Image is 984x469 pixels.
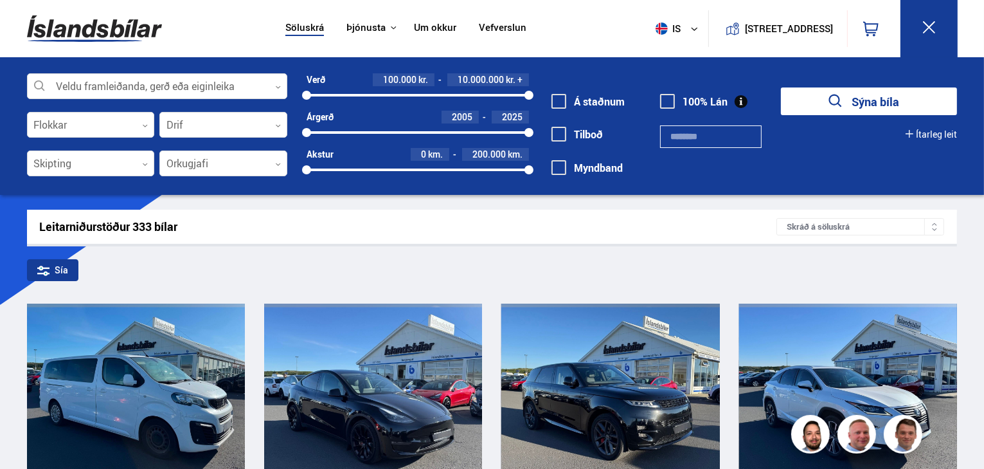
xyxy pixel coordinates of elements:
[458,73,504,86] span: 10.000.000
[886,417,924,455] img: FbJEzSuNWCJXmdc-.webp
[10,5,49,44] button: Opna LiveChat spjallviðmót
[383,73,416,86] span: 100.000
[793,417,832,455] img: nhp88E3Fdnt1Opn2.png
[414,22,456,35] a: Um okkur
[346,22,386,34] button: Þjónusta
[285,22,324,35] a: Söluskrá
[750,23,828,34] button: [STREET_ADDRESS]
[452,111,472,123] span: 2005
[307,112,334,122] div: Árgerð
[781,87,957,115] button: Sýna bíla
[656,23,668,35] img: svg+xml;base64,PHN2ZyB4bWxucz0iaHR0cDovL3d3dy53My5vcmcvMjAwMC9zdmciIHdpZHRoPSI1MTIiIGhlaWdodD0iNT...
[418,75,428,85] span: kr.
[551,96,625,107] label: Á staðnum
[27,8,162,50] img: G0Ugv5HjCgRt.svg
[307,75,325,85] div: Verð
[715,10,840,47] a: [STREET_ADDRESS]
[479,22,526,35] a: Vefverslun
[472,148,506,160] span: 200.000
[307,149,334,160] div: Akstur
[502,111,523,123] span: 2025
[508,149,523,160] span: km.
[650,10,708,48] button: is
[650,23,683,35] span: is
[776,218,944,235] div: Skráð á söluskrá
[27,259,78,281] div: Sía
[839,417,878,455] img: siFngHWaQ9KaOqBr.png
[40,220,777,234] div: Leitarniðurstöður 333 bílar
[660,96,728,107] label: 100% Lán
[421,148,426,160] span: 0
[906,129,957,140] button: Ítarleg leit
[428,149,443,160] span: km.
[506,75,515,85] span: kr.
[551,162,623,174] label: Myndband
[517,75,523,85] span: +
[551,129,603,140] label: Tilboð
